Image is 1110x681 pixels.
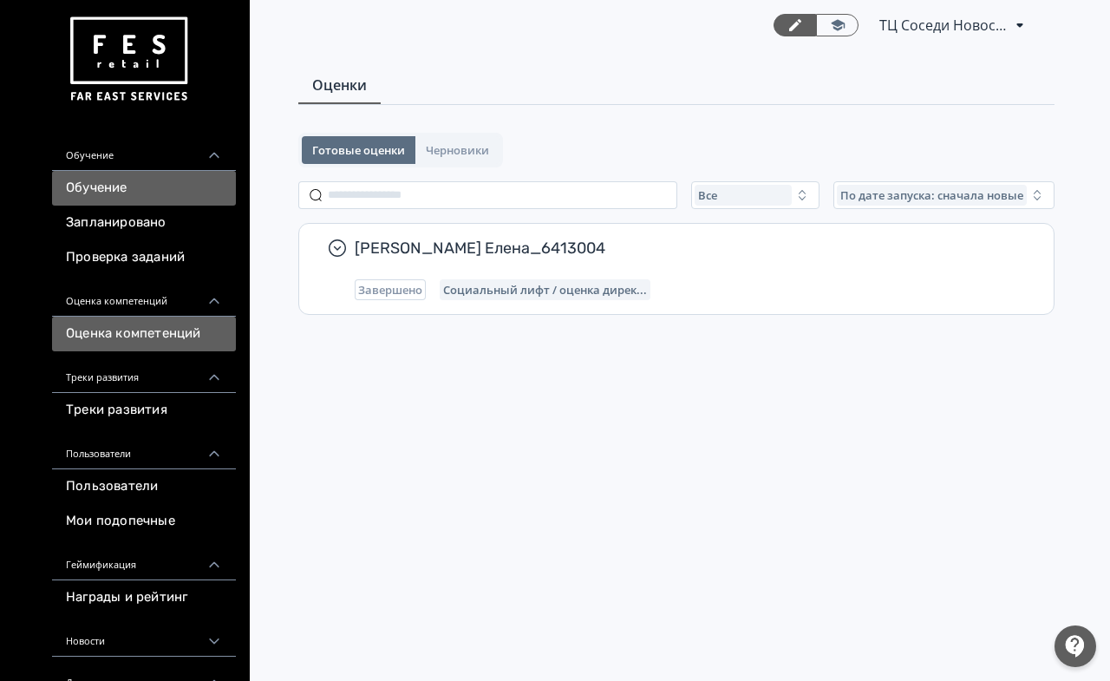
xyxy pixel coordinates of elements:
div: Новости [52,615,236,657]
button: Готовые оценки [302,136,415,164]
span: Все [698,188,717,202]
a: Запланировано [52,206,236,240]
span: Оценки [312,75,367,95]
button: По дате запуска: сначала новые [833,181,1054,209]
span: [PERSON_NAME] Елена_6413004 [355,238,1012,259]
a: Награды и рейтинг [52,580,236,615]
a: Мои подопечные [52,504,236,539]
a: Переключиться в режим ученика [816,14,859,36]
a: Проверка заданий [52,240,236,275]
div: Треки развития [52,351,236,393]
a: Треки развития [52,393,236,428]
span: Завершено [358,283,422,297]
div: Обучение [52,129,236,171]
div: Оценка компетенций [52,275,236,317]
span: ТЦ Соседи Новосибирск СИН 6413004 [879,15,1009,36]
span: Готовые оценки [312,143,405,157]
span: По дате запуска: сначала новые [840,188,1023,202]
div: Геймификация [52,539,236,580]
a: Оценка компетенций [52,317,236,351]
span: Черновики [426,143,489,157]
div: Пользователи [52,428,236,469]
a: Обучение [52,171,236,206]
img: https://files.teachbase.ru/system/account/57463/logo/medium-936fc5084dd2c598f50a98b9cbe0469a.png [66,10,191,108]
span: Социальный лифт / оценка директора магазина [443,283,647,297]
a: Пользователи [52,469,236,504]
button: Все [691,181,819,209]
button: Черновики [415,136,499,164]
